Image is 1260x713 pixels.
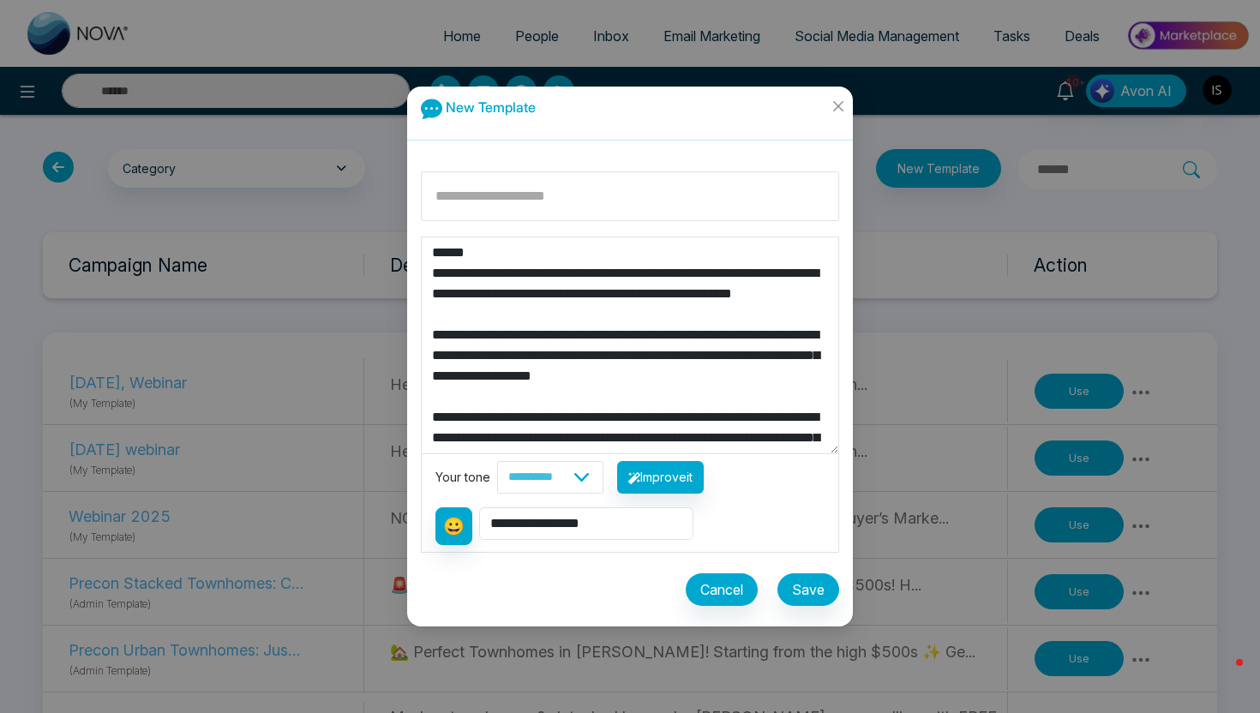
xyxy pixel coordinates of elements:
div: Your tone [435,468,497,487]
button: Save [777,573,839,606]
span: close [831,99,845,113]
button: 😀 [435,507,472,545]
iframe: Intercom live chat [1202,655,1243,696]
button: Cancel [686,573,758,606]
span: New Template [446,99,536,116]
button: Close [823,87,853,133]
button: Improveit [617,461,704,494]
